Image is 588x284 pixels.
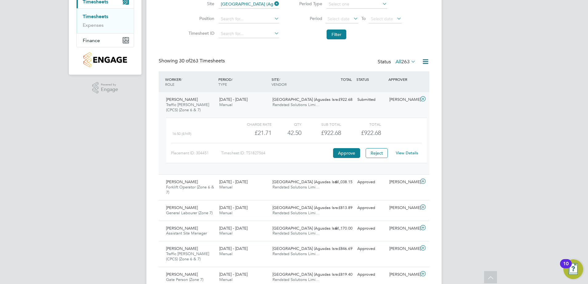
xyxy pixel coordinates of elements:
[159,58,226,64] div: Showing
[166,231,207,236] span: Assistant Site Manager
[563,264,569,272] div: 10
[181,77,182,82] span: /
[355,244,387,254] div: Approved
[387,177,419,187] div: [PERSON_NAME]
[272,97,342,102] span: [GEOGRAPHIC_DATA] (Agusdas Isra…
[279,77,280,82] span: /
[387,203,419,213] div: [PERSON_NAME]
[219,15,279,23] input: Search for...
[166,272,198,277] span: [PERSON_NAME]
[219,231,232,236] span: Manual
[219,277,232,282] span: Manual
[187,30,214,36] label: Timesheet ID
[166,205,198,210] span: [PERSON_NAME]
[164,74,217,90] div: WORKER
[341,77,352,82] span: TOTAL
[219,210,232,215] span: Manual
[92,82,118,94] a: Powered byEngage
[272,128,301,138] div: 42.50
[355,177,387,187] div: Approved
[219,30,279,38] input: Search for...
[219,246,248,251] span: [DATE] - [DATE]
[101,82,118,87] span: Powered by
[272,226,342,231] span: [GEOGRAPHIC_DATA] (Agusdas Isra…
[355,270,387,280] div: Approved
[295,16,322,21] label: Period
[323,270,355,280] div: £819.40
[272,210,320,215] span: Randstad Solutions Limi…
[219,179,248,184] span: [DATE] - [DATE]
[301,128,341,138] div: £922.68
[360,14,367,22] span: To
[187,16,214,21] label: Position
[272,102,320,107] span: Randstad Solutions Limi…
[396,150,418,156] a: View Details
[179,58,190,64] span: 30 of
[323,95,355,105] div: £922.68
[219,184,232,190] span: Manual
[232,77,233,82] span: /
[165,82,174,87] span: ROLE
[361,129,381,136] span: £922.68
[323,203,355,213] div: £813.89
[171,148,221,158] div: Placement ID: 304451
[366,148,388,158] button: Reject
[371,16,393,22] span: Select date
[272,179,342,184] span: [GEOGRAPHIC_DATA] (Agusdas Isra…
[76,52,134,67] a: Go to home page
[378,58,417,66] div: Status
[221,148,332,158] div: Timesheet ID: TS1827564
[272,184,320,190] span: Randstad Solutions Limi…
[219,205,248,210] span: [DATE] - [DATE]
[219,226,248,231] span: [DATE] - [DATE]
[341,120,381,128] div: Total
[101,87,118,92] span: Engage
[387,223,419,234] div: [PERSON_NAME]
[295,1,322,6] label: Period Type
[187,1,214,6] label: Site
[355,203,387,213] div: Approved
[272,120,301,128] div: QTY
[395,59,416,65] label: All
[323,244,355,254] div: £846.69
[232,120,272,128] div: Charge rate
[77,8,134,33] div: Timesheets
[387,95,419,105] div: [PERSON_NAME]
[355,223,387,234] div: Approved
[83,22,104,28] a: Expenses
[77,34,134,47] button: Finance
[355,95,387,105] div: Submitted
[83,52,127,67] img: countryside-properties-logo-retina.png
[272,246,342,251] span: [GEOGRAPHIC_DATA] (Agusdas Isra…
[272,277,320,282] span: Randstad Solutions Limi…
[83,37,100,43] span: Finance
[166,97,198,102] span: [PERSON_NAME]
[563,259,583,279] button: Open Resource Center, 10 new notifications
[272,205,342,210] span: [GEOGRAPHIC_DATA] (Agusdas Isra…
[166,251,209,262] span: Traffic [PERSON_NAME] (CPCS) (Zone 6 & 7)
[272,82,287,87] span: VENDOR
[301,120,341,128] div: Sub Total
[166,102,209,112] span: Traffic [PERSON_NAME] (CPCS) (Zone 6 & 7)
[323,223,355,234] div: £1,170.00
[387,74,419,85] div: APPROVER
[166,277,203,282] span: Gate Person (Zone 7)
[232,128,272,138] div: £21.71
[323,177,355,187] div: £1,038.15
[219,97,248,102] span: [DATE] - [DATE]
[219,102,232,107] span: Manual
[83,14,108,19] a: Timesheets
[272,251,320,256] span: Randstad Solutions Limi…
[328,16,350,22] span: Select date
[166,226,198,231] span: [PERSON_NAME]
[272,272,342,277] span: [GEOGRAPHIC_DATA] (Agusdas Isra…
[272,231,320,236] span: Randstad Solutions Limi…
[355,74,387,85] div: STATUS
[179,58,225,64] span: 263 Timesheets
[172,132,191,136] span: 16.50 (£/HR)
[327,30,346,39] button: Filter
[218,82,227,87] span: TYPE
[166,210,213,215] span: General Labourer (Zone 7)
[387,270,419,280] div: [PERSON_NAME]
[387,244,419,254] div: [PERSON_NAME]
